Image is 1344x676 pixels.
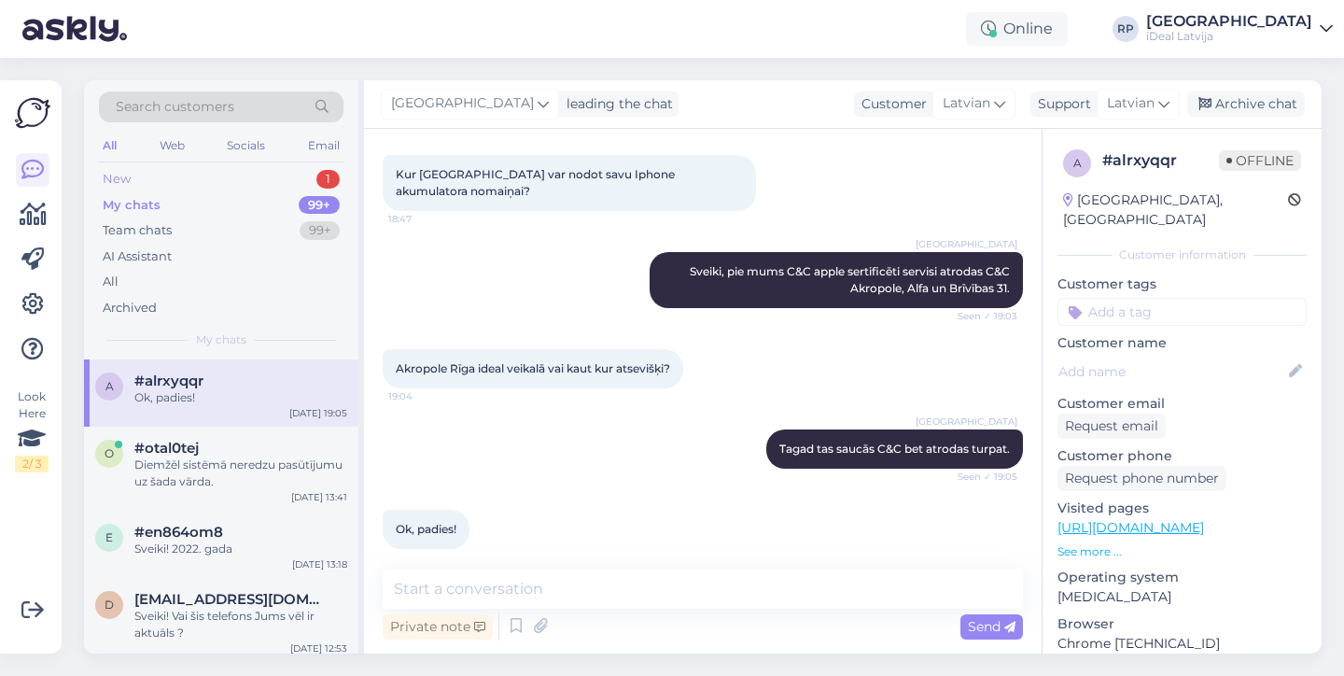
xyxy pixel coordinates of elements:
[105,379,114,393] span: a
[1146,14,1312,29] div: [GEOGRAPHIC_DATA]
[99,134,120,158] div: All
[1057,246,1307,263] div: Customer information
[15,456,49,472] div: 2 / 3
[196,331,246,348] span: My chats
[291,490,347,504] div: [DATE] 13:41
[1057,333,1307,353] p: Customer name
[300,221,340,240] div: 99+
[388,212,458,226] span: 18:47
[134,541,347,557] div: Sveiki! 2022. gada
[1057,587,1307,607] p: [MEDICAL_DATA]
[304,134,343,158] div: Email
[290,641,347,655] div: [DATE] 12:53
[105,598,114,612] span: d
[292,557,347,571] div: [DATE] 13:18
[1102,149,1219,172] div: # alrxyqqr
[396,522,456,536] span: Ok, padies!
[1057,466,1226,491] div: Request phone number
[1057,568,1307,587] p: Operating system
[1057,499,1307,518] p: Visited pages
[1057,634,1307,654] p: Chrome [TECHNICAL_ID]
[1219,150,1301,171] span: Offline
[134,591,329,608] span: dance-studio@inbox.lv
[134,389,347,406] div: Ok, padies!
[1057,298,1307,326] input: Add a tag
[134,440,199,457] span: #otal0tej
[134,457,347,490] div: Diemžēl sistēmā neredzu pasūtījumu uz šada vārda.
[316,170,340,189] div: 1
[559,94,673,114] div: leading the chat
[156,134,189,158] div: Web
[1057,414,1166,439] div: Request email
[103,196,161,215] div: My chats
[943,93,990,114] span: Latvian
[1057,394,1307,414] p: Customer email
[396,167,678,198] span: Kur [GEOGRAPHIC_DATA] var nodot savu Iphone akumulatora nomaiņai?
[1187,92,1305,117] div: Archive chat
[299,196,340,215] div: 99+
[116,97,234,117] span: Search customers
[134,524,223,541] span: #en864om8
[388,550,458,564] span: 19:05
[105,530,113,544] span: e
[15,95,50,131] img: Askly Logo
[383,614,493,640] div: Private note
[854,94,927,114] div: Customer
[1057,614,1307,634] p: Browser
[103,170,131,189] div: New
[103,299,157,317] div: Archived
[916,237,1017,251] span: [GEOGRAPHIC_DATA]
[223,134,269,158] div: Socials
[968,618,1015,635] span: Send
[1057,446,1307,466] p: Customer phone
[15,388,49,472] div: Look Here
[947,470,1017,484] span: Seen ✓ 19:05
[103,221,172,240] div: Team chats
[396,361,670,375] span: Akropole Rīga ideal veikalā vai kaut kur atsevišķi?
[103,247,172,266] div: AI Assistant
[289,406,347,420] div: [DATE] 19:05
[1057,543,1307,560] p: See more ...
[916,415,1017,429] span: [GEOGRAPHIC_DATA]
[1113,16,1139,42] div: RP
[1058,361,1285,382] input: Add name
[1057,519,1204,536] a: [URL][DOMAIN_NAME]
[1063,190,1288,230] div: [GEOGRAPHIC_DATA], [GEOGRAPHIC_DATA]
[1146,14,1333,44] a: [GEOGRAPHIC_DATA]iDeal Latvija
[1107,93,1155,114] span: Latvian
[966,12,1068,46] div: Online
[1057,275,1307,294] p: Customer tags
[1030,94,1091,114] div: Support
[1073,156,1082,170] span: a
[1146,29,1312,44] div: iDeal Latvija
[690,264,1013,295] span: Sveiki, pie mums C&C apple sertificēti servisi atrodas C&C Akropole, Alfa un Brīvības 31.
[134,608,347,641] div: Sveiki! Vai šis telefons Jums vēl ir aktuāls ?
[105,446,114,460] span: o
[947,309,1017,323] span: Seen ✓ 19:03
[134,373,203,389] span: #alrxyqqr
[391,93,534,114] span: [GEOGRAPHIC_DATA]
[103,273,119,291] div: All
[388,389,458,403] span: 19:04
[779,442,1010,456] span: Tagad tas saucās C&C bet atrodas turpat.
